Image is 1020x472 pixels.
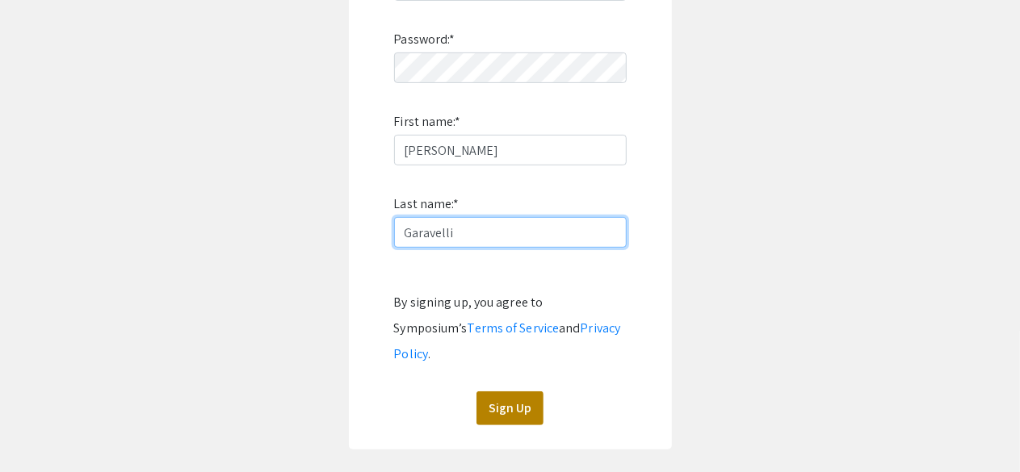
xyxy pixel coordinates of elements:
label: First name: [394,109,461,135]
button: Sign Up [476,391,544,425]
iframe: Chat [12,399,69,460]
label: Password: [394,27,455,52]
div: By signing up, you agree to Symposium’s and . [394,290,627,367]
label: Last name: [394,191,460,217]
a: Terms of Service [468,320,560,336]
